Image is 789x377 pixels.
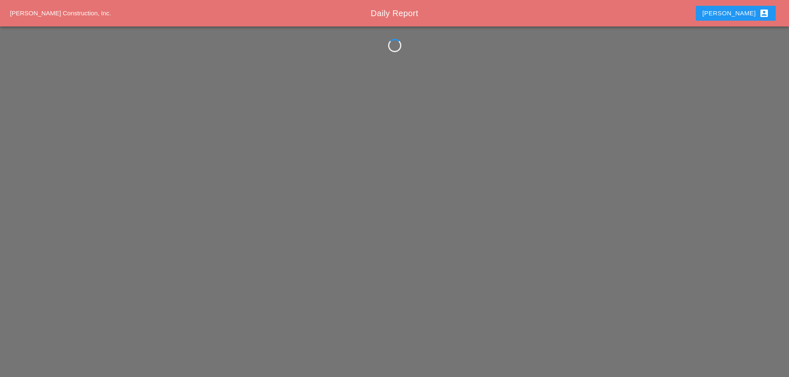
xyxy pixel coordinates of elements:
[702,8,769,18] div: [PERSON_NAME]
[371,9,418,18] span: Daily Report
[759,8,769,18] i: account_box
[10,10,111,17] a: [PERSON_NAME] Construction, Inc.
[696,6,776,21] button: [PERSON_NAME]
